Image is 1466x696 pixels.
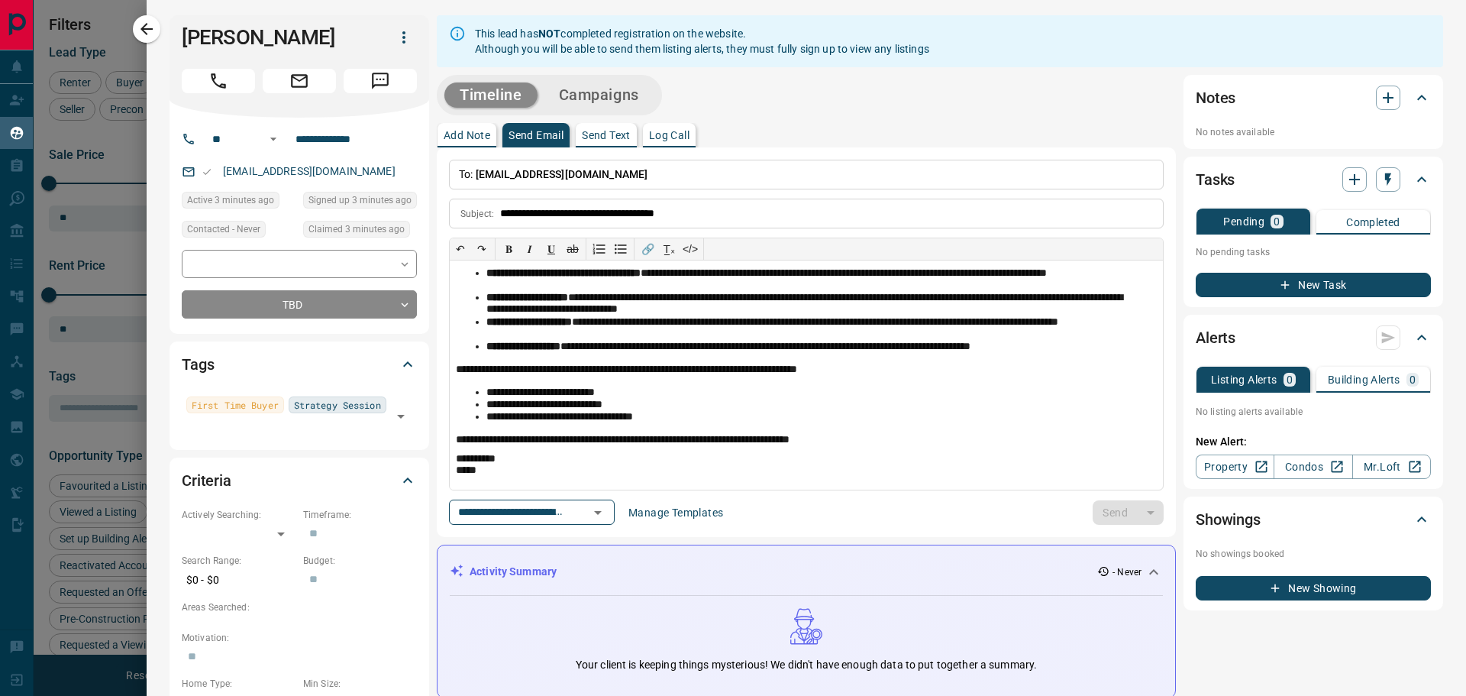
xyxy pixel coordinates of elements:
div: Tasks [1196,161,1431,198]
button: Campaigns [544,83,654,108]
button: Open [587,502,609,523]
button: </> [680,238,701,260]
button: Open [390,406,412,427]
p: Activity Summary [470,564,557,580]
p: Add Note [444,130,490,141]
button: 🔗 [637,238,658,260]
p: New Alert: [1196,434,1431,450]
button: T̲ₓ [658,238,680,260]
p: $0 - $0 [182,568,295,593]
span: 𝐔 [547,243,555,255]
p: Send Text [582,130,631,141]
span: Active 3 minutes ago [187,193,274,208]
p: Your client is keeping things mysterious! We didn't have enough data to put together a summary. [576,657,1037,673]
span: [EMAIL_ADDRESS][DOMAIN_NAME] [476,168,648,180]
p: No listing alerts available [1196,405,1431,419]
h2: Criteria [182,468,231,493]
button: Bullet list [610,238,631,260]
h2: Showings [1196,507,1261,532]
button: Timeline [444,83,538,108]
button: 𝑰 [519,238,541,260]
p: Timeframe: [303,508,417,522]
p: No pending tasks [1196,241,1431,264]
div: Notes [1196,79,1431,116]
p: 0 [1274,216,1280,227]
div: Criteria [182,462,417,499]
p: Motivation: [182,631,417,645]
p: Search Range: [182,554,295,568]
p: Home Type: [182,677,295,691]
p: - Never [1112,565,1141,579]
p: No notes available [1196,125,1431,139]
p: Pending [1223,216,1264,227]
div: TBD [182,290,417,319]
a: Mr.Loft [1352,455,1431,479]
h2: Tags [182,352,214,377]
span: Email [263,69,336,93]
button: Manage Templates [619,500,732,525]
span: First Time Buyer [192,397,279,413]
p: No showings booked [1196,547,1431,561]
a: Condos [1274,455,1352,479]
p: 0 [1287,374,1293,385]
div: split button [1093,500,1164,525]
button: New Showing [1196,576,1431,601]
svg: Email Valid [202,167,212,177]
div: Wed Oct 15 2025 [303,221,417,242]
span: Contacted - Never [187,222,260,237]
div: This lead has completed registration on the website. Although you will be able to send them listi... [475,20,929,63]
p: Send Email [509,130,563,141]
p: Min Size: [303,677,417,691]
p: 0 [1409,374,1416,385]
h2: Alerts [1196,325,1235,350]
span: Message [344,69,417,93]
p: Listing Alerts [1211,374,1277,385]
div: Activity Summary- Never [450,558,1163,586]
p: Subject: [460,207,494,221]
div: Alerts [1196,319,1431,356]
button: ↶ [450,238,471,260]
p: Areas Searched: [182,601,417,614]
span: Claimed 3 minutes ago [308,222,405,237]
button: ab [562,238,583,260]
strong: NOT [538,28,560,40]
h2: Tasks [1196,167,1235,192]
button: 𝐔 [541,238,562,260]
button: 𝐁 [498,238,519,260]
p: Completed [1346,217,1400,228]
p: Actively Searching: [182,508,295,522]
div: Showings [1196,501,1431,538]
div: Tags [182,346,417,383]
s: ab [567,243,579,255]
div: Wed Oct 15 2025 [303,192,417,213]
button: New Task [1196,273,1431,297]
p: To: [449,160,1164,189]
p: Budget: [303,554,417,568]
span: Call [182,69,255,93]
span: Strategy Session [294,397,381,413]
a: [EMAIL_ADDRESS][DOMAIN_NAME] [223,165,396,177]
p: Building Alerts [1328,374,1400,385]
p: Log Call [649,130,689,141]
h1: [PERSON_NAME] [182,25,368,50]
a: Property [1196,455,1274,479]
h2: Notes [1196,86,1235,110]
button: Numbered list [589,238,610,260]
button: Open [264,130,283,148]
div: Wed Oct 15 2025 [182,192,295,213]
button: ↷ [471,238,492,260]
span: Signed up 3 minutes ago [308,193,412,208]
